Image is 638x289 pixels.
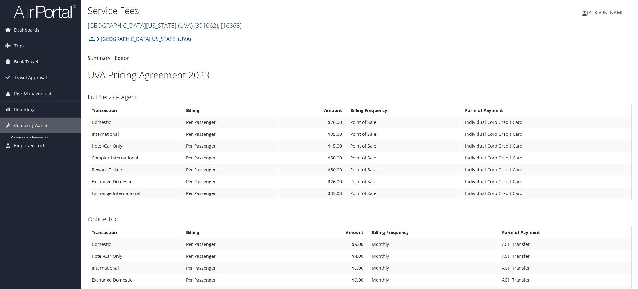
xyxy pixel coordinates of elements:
a: Editor [115,55,129,61]
td: Per Passenger [183,262,291,274]
td: Per Passenger [183,140,278,152]
td: Per Passenger [183,251,291,262]
td: ACH Transfer [499,251,631,262]
td: Exchange Domestic [89,176,182,187]
td: Individual Corp Credit Card [462,117,631,128]
th: Transaction [89,227,182,238]
td: Point of Sale [347,129,461,140]
td: Individual Corp Credit Card [462,152,631,164]
th: Amount [291,227,368,238]
td: Point of Sale [347,176,461,187]
span: Dashboards [14,22,39,38]
h1: Service Fees [88,4,450,17]
td: Per Passenger [183,152,278,164]
td: ACH Transfer [499,262,631,274]
td: Individual Corp Credit Card [462,176,631,187]
span: Trips [14,38,25,54]
span: Employee Tools [14,138,47,154]
td: $50.00 [279,164,347,175]
td: $9.00 [291,274,368,286]
td: Per Passenger [183,274,291,286]
td: International [89,262,182,274]
td: Monthly [369,251,498,262]
td: Point of Sale [347,117,461,128]
td: $26.00 [279,117,347,128]
td: Domestic [89,117,182,128]
td: Per Passenger [183,239,291,250]
h3: Full Service Agent [88,93,632,101]
td: Per Passenger [183,117,278,128]
td: Point of Sale [347,140,461,152]
td: $35.00 [279,188,347,199]
a: Summary [88,55,110,61]
th: Amount [279,105,347,116]
td: $4.00 [291,251,368,262]
h3: Online Tool [88,215,632,223]
td: $50.00 [279,152,347,164]
td: ACH Transfer [499,274,631,286]
th: Billing [183,105,278,116]
span: Company Admin [14,118,49,133]
span: [PERSON_NAME] [587,9,625,16]
td: Individual Corp Credit Card [462,188,631,199]
th: Form of Payment [462,105,631,116]
td: Point of Sale [347,188,461,199]
td: Monthly [369,274,498,286]
th: Form of Payment [499,227,631,238]
span: , [ 16863 ] [218,21,242,30]
td: Exchange International [89,188,182,199]
td: $9.00 [291,262,368,274]
td: $35.00 [279,129,347,140]
span: ( 301062 ) [194,21,218,30]
td: Per Passenger [183,188,278,199]
td: $15.00 [279,140,347,152]
th: Billing Frequency [347,105,461,116]
td: Individual Corp Credit Card [462,129,631,140]
td: Individual Corp Credit Card [462,164,631,175]
td: Point of Sale [347,164,461,175]
td: $26.00 [279,176,347,187]
td: $9.00 [291,239,368,250]
td: Hotel/Car Only [89,251,182,262]
span: Reporting [14,102,35,117]
td: Exchange Domestic [89,274,182,286]
td: Individual Corp Credit Card [462,140,631,152]
a: [GEOGRAPHIC_DATA][US_STATE] (UVA) [96,33,191,45]
td: Per Passenger [183,129,278,140]
td: Hotel/Car Only [89,140,182,152]
img: airportal-logo.png [14,4,76,19]
td: Monthly [369,262,498,274]
td: Domestic [89,239,182,250]
h1: UVA Pricing Agreement 2023 [88,68,632,81]
td: Reward Tickets [89,164,182,175]
td: Per Passenger [183,164,278,175]
th: Billing Frequency [369,227,498,238]
span: Travel Approval [14,70,47,86]
span: Risk Management [14,86,52,101]
a: [GEOGRAPHIC_DATA][US_STATE] (UVA) [88,21,242,30]
td: Monthly [369,239,498,250]
a: [PERSON_NAME] [582,3,632,22]
td: ACH Transfer [499,239,631,250]
td: International [89,129,182,140]
span: Book Travel [14,54,38,70]
td: Per Passenger [183,176,278,187]
th: Billing [183,227,291,238]
td: Point of Sale [347,152,461,164]
td: Complex International [89,152,182,164]
th: Transaction [89,105,182,116]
